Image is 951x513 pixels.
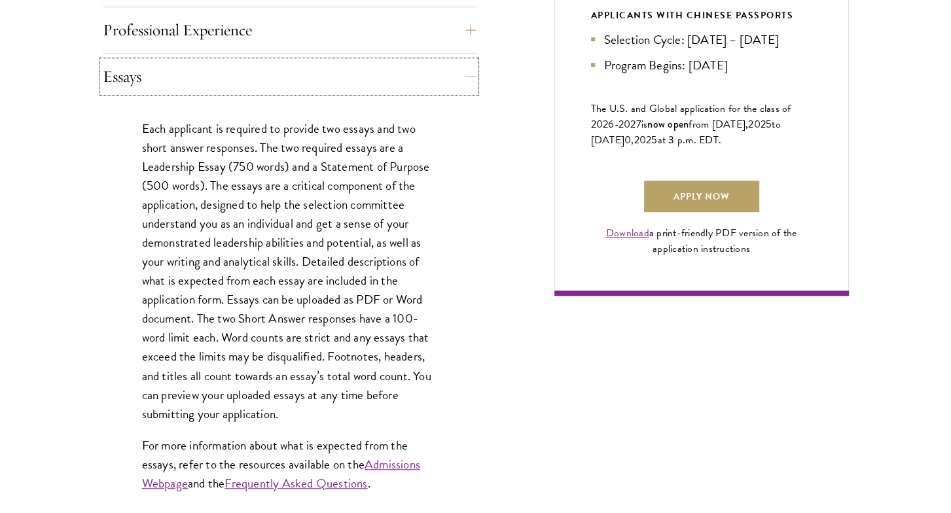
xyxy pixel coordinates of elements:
p: For more information about what is expected from the essays, refer to the resources available on ... [142,436,437,493]
li: Program Begins: [DATE] [591,56,812,75]
span: 0 [624,132,631,148]
span: 5 [651,132,657,148]
span: from [DATE], [689,116,748,132]
span: at 3 p.m. EDT. [658,132,722,148]
button: Professional Experience [103,14,476,46]
span: to [DATE] [591,116,781,148]
span: now open [647,116,689,132]
div: APPLICANTS WITH CHINESE PASSPORTS [591,7,812,24]
span: is [641,116,648,132]
span: 5 [766,116,772,132]
span: The U.S. and Global application for the class of 202 [591,101,791,132]
span: -202 [615,116,636,132]
div: a print-friendly PDF version of the application instructions [591,225,812,256]
span: 7 [636,116,641,132]
span: 202 [748,116,766,132]
a: Frequently Asked Questions [224,474,367,493]
span: , [631,132,634,148]
span: 6 [608,116,614,132]
p: Each applicant is required to provide two essays and two short answer responses. The two required... [142,119,437,423]
a: Apply Now [644,181,759,212]
span: 202 [634,132,652,148]
a: Download [606,225,649,241]
li: Selection Cycle: [DATE] – [DATE] [591,30,812,49]
button: Essays [103,61,476,92]
a: Admissions Webpage [142,455,420,493]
